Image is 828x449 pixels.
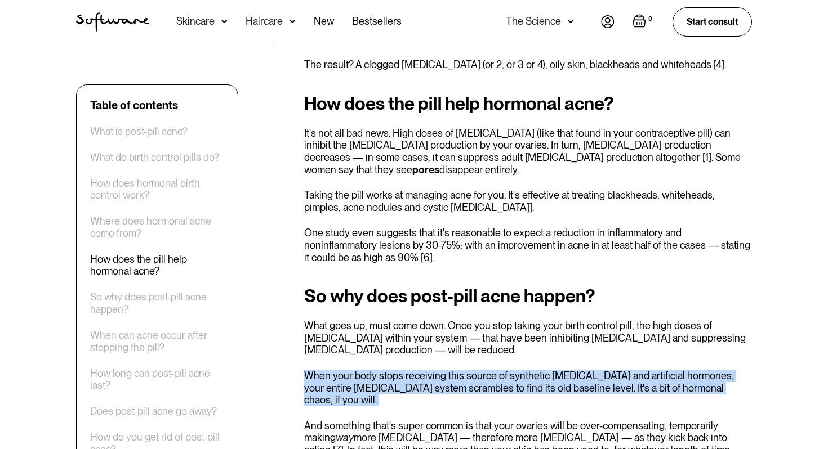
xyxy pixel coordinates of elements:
p: One study even suggests that it's reasonable to expect a reduction in inflammatory and noninflamm... [304,227,752,263]
a: When can acne occur after stopping the pill? [90,329,224,353]
a: home [76,12,149,32]
a: How long can post-pill acne last? [90,367,224,392]
a: What is post-pill acne? [90,125,188,138]
p: It's not all bad news. High doses of [MEDICAL_DATA] (like that found in your contraceptive pill) ... [304,127,752,176]
div: 0 [646,14,655,24]
a: pores [412,164,439,176]
div: Table of contents [90,98,178,112]
a: Start consult [673,7,752,36]
em: way [336,432,354,443]
p: Taking the pill works at managing acne for you. It's effective at treating blackheads, whiteheads... [304,189,752,213]
img: Software Logo [76,12,149,32]
p: What goes up, must come down. Once you stop taking your birth control pill, the high doses of [ME... [304,320,752,356]
a: So why does post-pill acne happen? [90,291,224,316]
a: Open empty cart [633,14,655,30]
img: arrow down [221,16,228,27]
a: Where does hormonal acne come from? [90,215,224,240]
div: Skincare [176,16,215,27]
p: The result? A clogged [MEDICAL_DATA] (or 2, or 3 or 4), oily skin, blackheads and whiteheads [4]. [304,59,752,71]
a: How does the pill help hormonal acne? [90,253,224,277]
p: When your body stops receiving this source of synthetic [MEDICAL_DATA] and artificial hormones, y... [304,370,752,406]
h2: So why does post-pill acne happen? [304,286,752,306]
div: The Science [506,16,561,27]
a: What do birth control pills do? [90,151,219,164]
div: Haircare [246,16,283,27]
a: Does post-pill acne go away? [90,406,217,418]
img: arrow down [290,16,296,27]
h2: How does the pill help hormonal acne? [304,93,752,114]
img: arrow down [568,16,574,27]
a: How does hormonal birth control work? [90,177,224,201]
